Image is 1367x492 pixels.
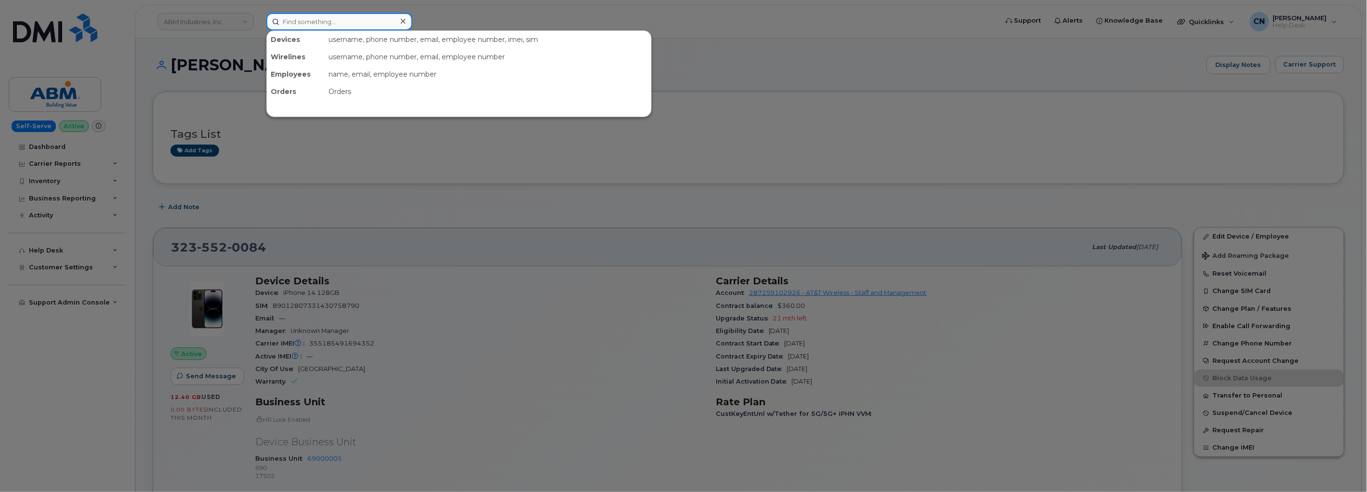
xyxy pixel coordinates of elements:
div: Orders [267,83,325,100]
div: Orders [325,83,651,100]
div: name, email, employee number [325,66,651,83]
div: Employees [267,66,325,83]
div: Wirelines [267,48,325,66]
div: Devices [267,31,325,48]
div: username, phone number, email, employee number, imei, sim [325,31,651,48]
div: username, phone number, email, employee number [325,48,651,66]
